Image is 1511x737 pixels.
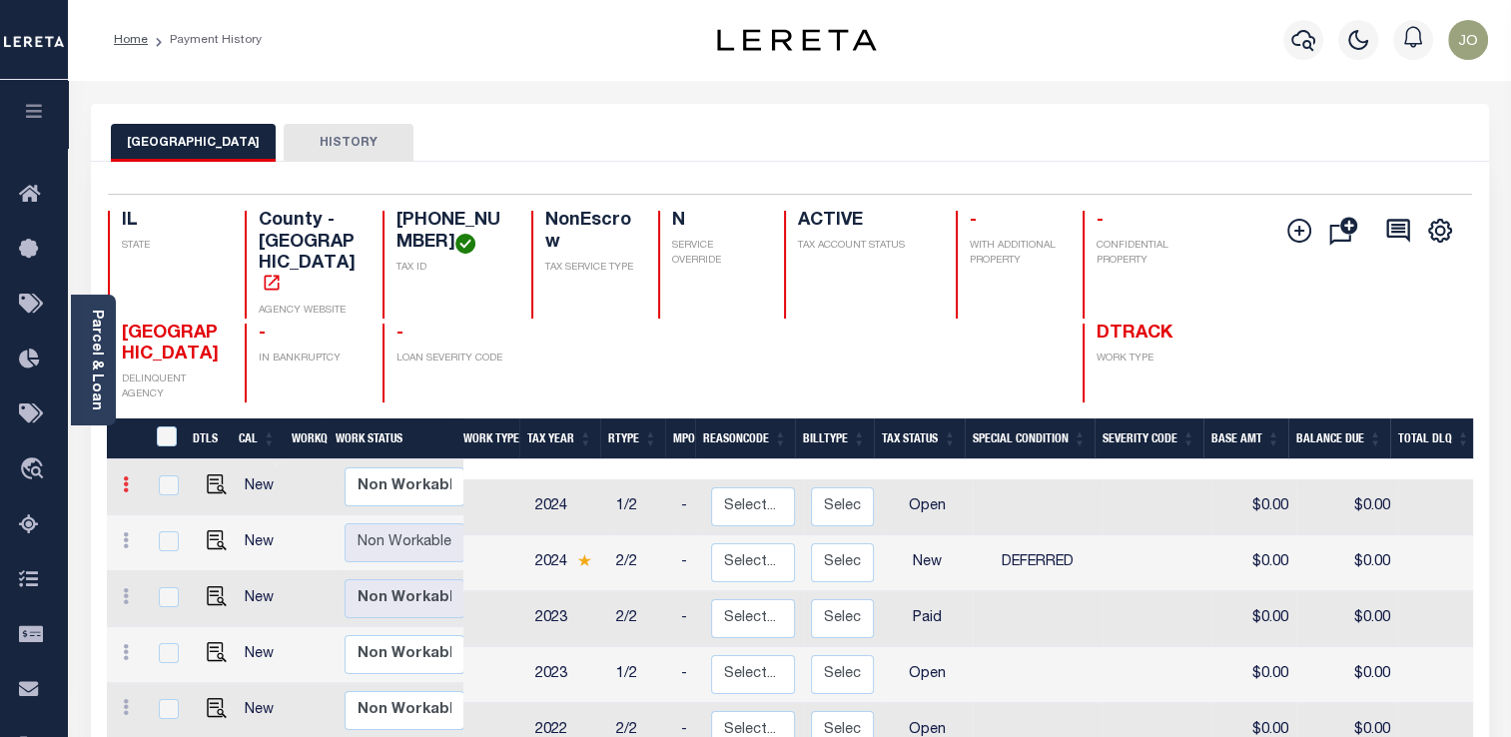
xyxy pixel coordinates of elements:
[527,535,608,591] td: 2024
[259,352,359,367] p: IN BANKRUPTCY
[600,418,665,459] th: RType: activate to sort column ascending
[545,261,633,276] p: TAX SERVICE TYPE
[1211,647,1296,703] td: $0.00
[396,261,507,276] p: TAX ID
[672,239,760,269] p: SERVICE OVERRIDE
[328,418,462,459] th: Work Status
[122,325,219,365] span: [GEOGRAPHIC_DATA]
[145,418,186,459] th: &nbsp;
[1288,418,1390,459] th: Balance Due: activate to sort column ascending
[545,211,633,254] h4: NonEscrow
[259,211,359,297] h4: County - [GEOGRAPHIC_DATA]
[673,535,703,591] td: -
[122,239,222,254] p: STATE
[1211,479,1296,535] td: $0.00
[1002,555,1074,569] span: DEFERRED
[259,304,359,319] p: AGENCY WEBSITE
[882,647,972,703] td: Open
[1203,418,1288,459] th: Base Amt: activate to sort column ascending
[236,571,291,627] td: New
[1095,418,1203,459] th: Severity Code: activate to sort column ascending
[527,647,608,703] td: 2023
[970,239,1058,269] p: WITH ADDITIONAL PROPERTY
[1097,239,1196,269] p: CONFIDENTIAL PROPERTY
[608,479,673,535] td: 1/2
[970,212,977,230] span: -
[1296,535,1398,591] td: $0.00
[396,352,507,367] p: LOAN SEVERITY CODE
[673,479,703,535] td: -
[519,418,600,459] th: Tax Year: activate to sort column ascending
[673,647,703,703] td: -
[798,211,932,233] h4: ACTIVE
[882,591,972,647] td: Paid
[672,211,760,233] h4: N
[527,479,608,535] td: 2024
[874,418,965,459] th: Tax Status: activate to sort column ascending
[259,325,266,343] span: -
[965,418,1095,459] th: Special Condition: activate to sort column ascending
[89,310,103,410] a: Parcel & Loan
[122,211,222,233] h4: IL
[577,554,591,567] img: Star.svg
[608,647,673,703] td: 1/2
[1296,479,1398,535] td: $0.00
[717,29,877,51] img: logo-dark.svg
[148,31,262,49] li: Payment History
[1296,591,1398,647] td: $0.00
[122,372,222,402] p: DELINQUENT AGENCY
[236,515,291,571] td: New
[396,325,403,343] span: -
[673,591,703,647] td: -
[284,124,413,162] button: HISTORY
[1097,212,1104,230] span: -
[795,418,874,459] th: BillType: activate to sort column ascending
[665,418,695,459] th: MPO
[236,459,291,515] td: New
[798,239,932,254] p: TAX ACCOUNT STATUS
[608,535,673,591] td: 2/2
[527,591,608,647] td: 2023
[231,418,284,459] th: CAL: activate to sort column ascending
[1097,352,1196,367] p: WORK TYPE
[1097,325,1172,343] span: DTRACK
[1448,20,1488,60] img: svg+xml;base64,PHN2ZyB4bWxucz0iaHR0cDovL3d3dy53My5vcmcvMjAwMC9zdmciIHBvaW50ZXItZXZlbnRzPSJub25lIi...
[1211,535,1296,591] td: $0.00
[185,418,231,459] th: DTLS
[284,418,328,459] th: WorkQ
[882,479,972,535] td: Open
[111,124,276,162] button: [GEOGRAPHIC_DATA]
[107,418,145,459] th: &nbsp;&nbsp;&nbsp;&nbsp;&nbsp;&nbsp;&nbsp;&nbsp;&nbsp;&nbsp;
[608,591,673,647] td: 2/2
[19,457,51,483] i: travel_explore
[1390,418,1478,459] th: Total DLQ: activate to sort column ascending
[396,211,507,254] h4: [PHONE_NUMBER]
[1211,591,1296,647] td: $0.00
[695,418,795,459] th: ReasonCode: activate to sort column ascending
[1296,647,1398,703] td: $0.00
[114,34,148,46] a: Home
[882,535,972,591] td: New
[455,418,519,459] th: Work Type
[236,627,291,683] td: New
